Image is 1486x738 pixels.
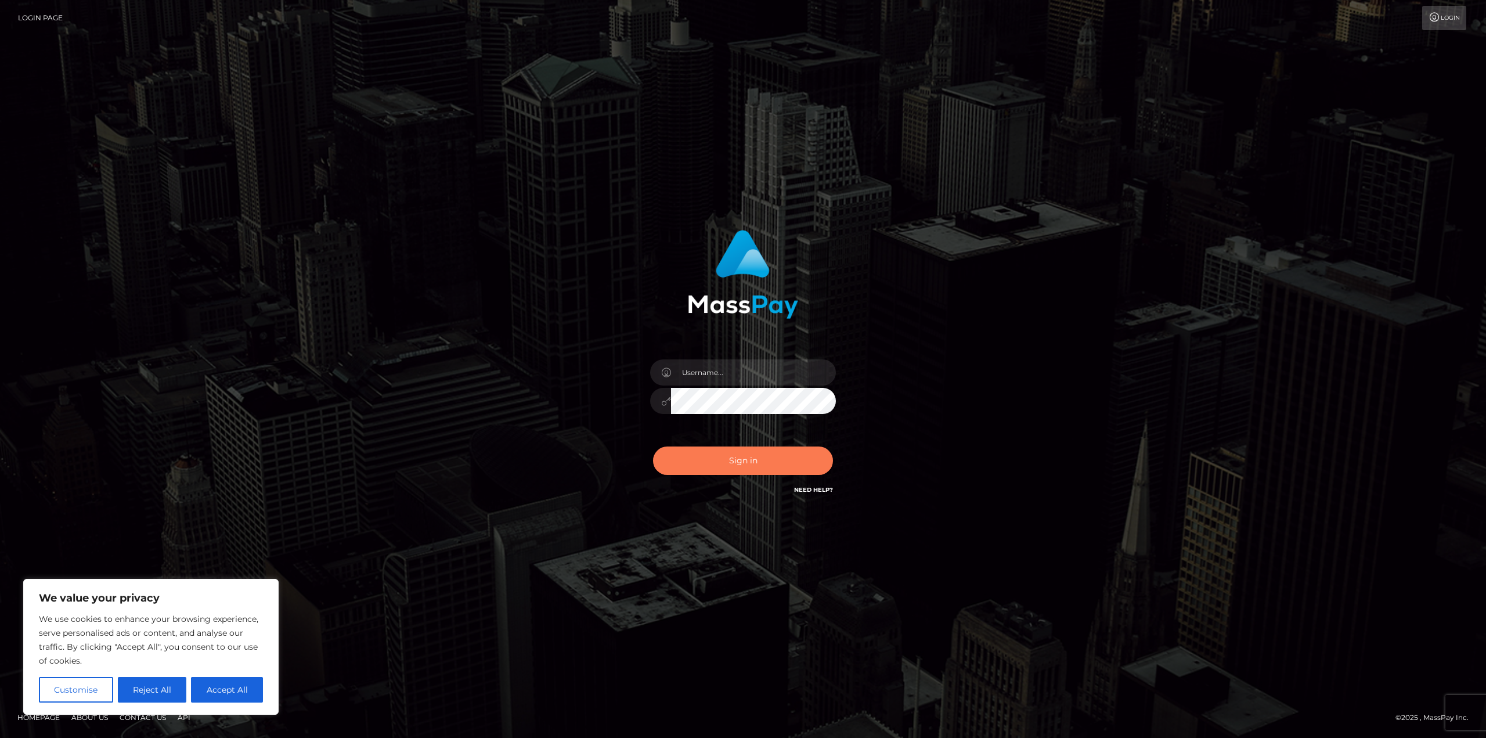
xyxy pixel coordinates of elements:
[173,708,195,726] a: API
[688,230,798,319] img: MassPay Login
[39,677,113,703] button: Customise
[115,708,171,726] a: Contact Us
[39,612,263,668] p: We use cookies to enhance your browsing experience, serve personalised ads or content, and analys...
[671,359,836,386] input: Username...
[794,486,833,494] a: Need Help?
[67,708,113,726] a: About Us
[653,447,833,475] button: Sign in
[18,6,63,30] a: Login Page
[1422,6,1466,30] a: Login
[1395,711,1477,724] div: © 2025 , MassPay Inc.
[13,708,64,726] a: Homepage
[23,579,279,715] div: We value your privacy
[191,677,263,703] button: Accept All
[118,677,187,703] button: Reject All
[39,591,263,605] p: We value your privacy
